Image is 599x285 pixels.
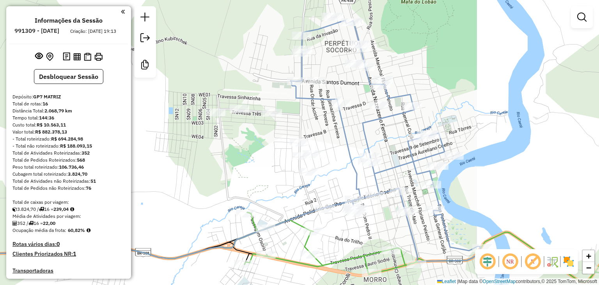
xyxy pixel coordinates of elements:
div: Total de Pedidos não Roteirizados: [12,185,125,192]
strong: 51 [90,178,96,184]
div: Atividade não roteirizada - HIPER DEUS E VIDO [360,153,379,161]
span: Exibir rótulo [523,252,542,271]
a: OpenStreetMap [483,279,516,284]
div: Atividade não roteirizada - BARBEARIA ESTILO VIP [292,152,311,160]
button: Imprimir Rotas [93,51,104,62]
div: Atividade não roteirizada - FRANCILENE DO SOCORRO SILVA NACIMENTO [362,159,381,167]
div: Cubagem total roteirizado: [12,171,125,178]
div: Total de caixas por viagem: [12,199,125,206]
i: Total de Atividades [12,221,17,226]
button: Desbloquear Sessão [34,69,103,84]
strong: 0 [57,240,60,248]
button: Centralizar mapa no depósito ou ponto de apoio [44,51,55,63]
a: Zoom in [583,250,594,262]
button: Visualizar Romaneio [82,51,93,62]
div: Atividade não roteirizada - BAR DO MINGAU [426,162,446,170]
div: Total de Pedidos Roteirizados: [12,157,125,164]
div: - Total não roteirizado: [12,142,125,150]
strong: 16 [43,101,48,107]
a: Exibir filtros [574,9,590,25]
strong: 22,00 [43,220,55,226]
div: Tempo total: [12,114,125,121]
div: 3.824,70 / 16 = [12,206,125,213]
strong: 144:36 [39,115,54,121]
a: Clique aqui para minimizar o painel [121,7,125,16]
strong: R$ 694.284,98 [51,136,83,142]
span: Ocultar deslocamento [478,252,497,271]
span: Ocultar NR [501,252,519,271]
div: Atividade não roteirizada - HELOANA PIRES RODRIGUES [444,152,464,160]
span: | [457,279,458,284]
h4: Informações da Sessão [35,17,103,24]
div: Atividade não roteirizada - IMPERIAL STORE [321,13,341,21]
div: Criação: [DATE] 19:13 [67,28,119,35]
div: Total de Atividades não Roteirizadas: [12,178,125,185]
strong: 568 [77,157,85,163]
strong: R$ 188.093,15 [60,143,92,149]
span: − [586,263,591,273]
strong: R$ 10.563,11 [37,122,66,128]
strong: 239,04 [53,206,69,212]
a: Exportar sessão [137,30,153,48]
div: Valor total: [12,128,125,135]
button: Logs desbloquear sessão [61,51,72,63]
button: Visualizar relatório de Roteirização [72,51,82,62]
div: Atividade não roteirizada - MERCADINHO DO EDIR [292,49,311,57]
div: Atividade não roteirizada - CASA DUARTE [299,168,319,176]
h4: Rotas vários dias: [12,241,125,248]
div: Atividade não roteirizada - BOTECO DO GATO [347,41,367,48]
div: Média de Atividades por viagem: [12,213,125,220]
div: Distância Total: [12,107,125,114]
div: Atividade não roteirizada - BAR DO WAL [290,139,309,146]
div: 352 / 16 = [12,220,125,227]
strong: 1 [73,250,76,257]
div: Depósito: [12,93,125,100]
a: Nova sessão e pesquisa [137,9,153,27]
div: Map data © contributors,© 2025 TomTom, Microsoft [435,278,599,285]
em: Média calculada utilizando a maior ocupação (%Peso ou %Cubagem) de cada rota da sessão. Rotas cro... [87,228,90,233]
strong: R$ 882.378,13 [35,129,67,135]
span: + [586,251,591,261]
i: Total de rotas [39,207,44,212]
h4: Transportadoras [12,267,125,274]
strong: 76 [86,185,91,191]
div: - Total roteirizado: [12,135,125,142]
div: Atividade não roteirizada - POINT DAS BEBEIDAS [206,109,225,116]
span: Ocupação média da frota: [12,227,66,233]
div: Atividade não roteirizada - LOPES BEBIDAS [421,130,441,138]
div: Total de Atividades Roteirizadas: [12,150,125,157]
i: Total de rotas [28,221,34,226]
i: Cubagem total roteirizado [12,207,17,212]
strong: 106.736,46 [59,164,84,170]
div: Peso total roteirizado: [12,164,125,171]
strong: 3.824,70 [68,171,87,177]
div: Total de rotas: [12,100,125,107]
div: Atividade não roteirizada - VALCENIR RIBEIRO SANTANA DA SILVA [303,150,322,158]
h6: 991309 - [DATE] [14,27,59,34]
a: Criar modelo [137,57,153,75]
a: Leaflet [437,279,456,284]
strong: GP7 MATRIZ [33,94,61,100]
button: Exibir sessão original [34,50,44,63]
img: Exibir/Ocultar setores [562,255,575,268]
img: Fluxo de ruas [546,255,558,268]
strong: 352 [82,150,90,156]
div: Custo total: [12,121,125,128]
i: Meta Caixas/viagem: 220,00 Diferença: 19,04 [70,207,74,212]
strong: 60,82% [68,227,85,233]
strong: 2.068,79 km [44,108,72,114]
h4: Clientes Priorizados NR: [12,251,125,257]
a: Zoom out [583,262,594,274]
